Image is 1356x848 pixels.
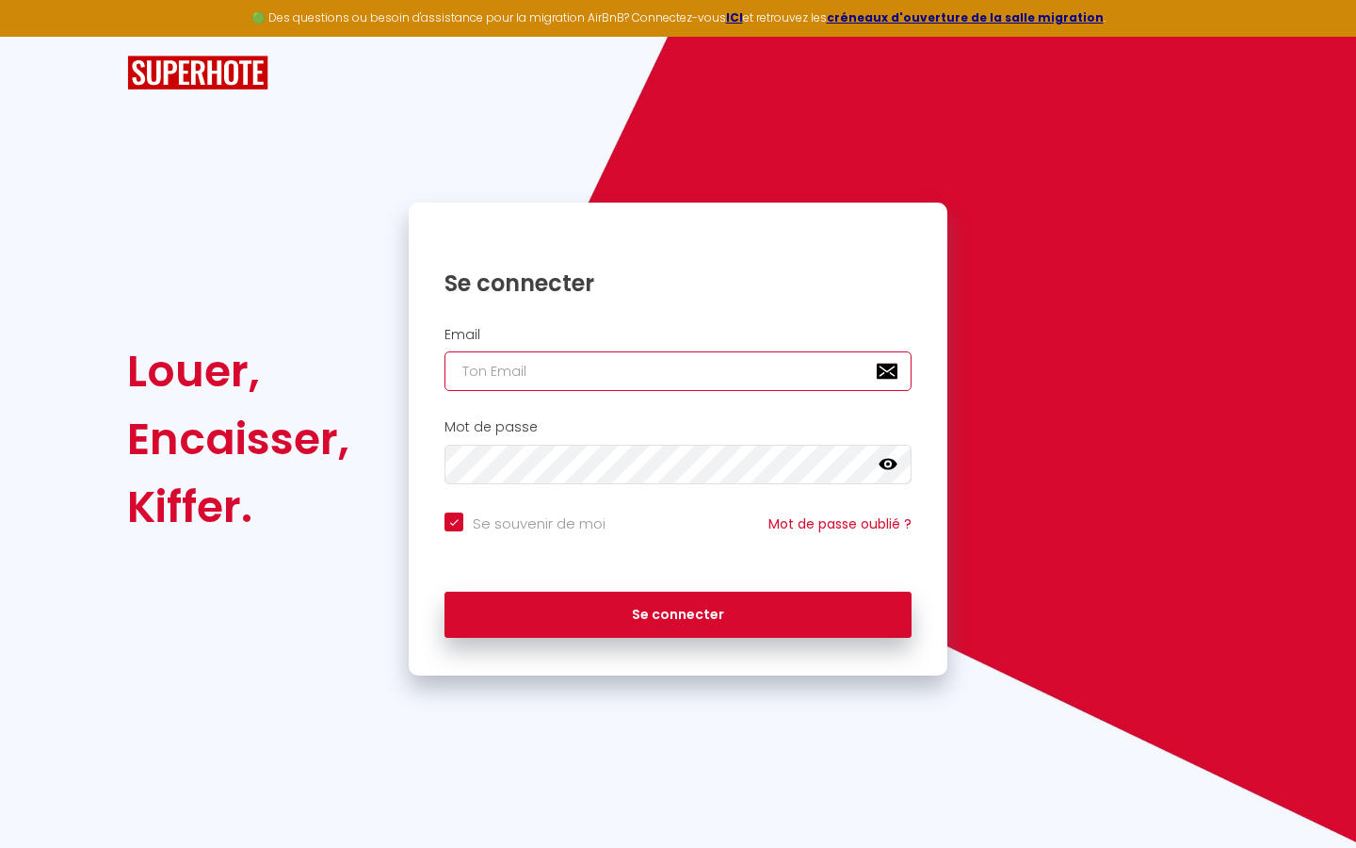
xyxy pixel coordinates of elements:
[827,9,1104,25] a: créneaux d'ouverture de la salle migration
[768,514,912,533] a: Mot de passe oublié ?
[127,405,349,473] div: Encaisser,
[444,592,912,639] button: Se connecter
[444,269,912,298] h1: Se connecter
[444,351,912,391] input: Ton Email
[726,9,743,25] a: ICI
[15,8,72,64] button: Ouvrir le widget de chat LiveChat
[444,419,912,435] h2: Mot de passe
[127,473,349,541] div: Kiffer.
[444,327,912,343] h2: Email
[127,56,268,90] img: SuperHote logo
[127,337,349,405] div: Louer,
